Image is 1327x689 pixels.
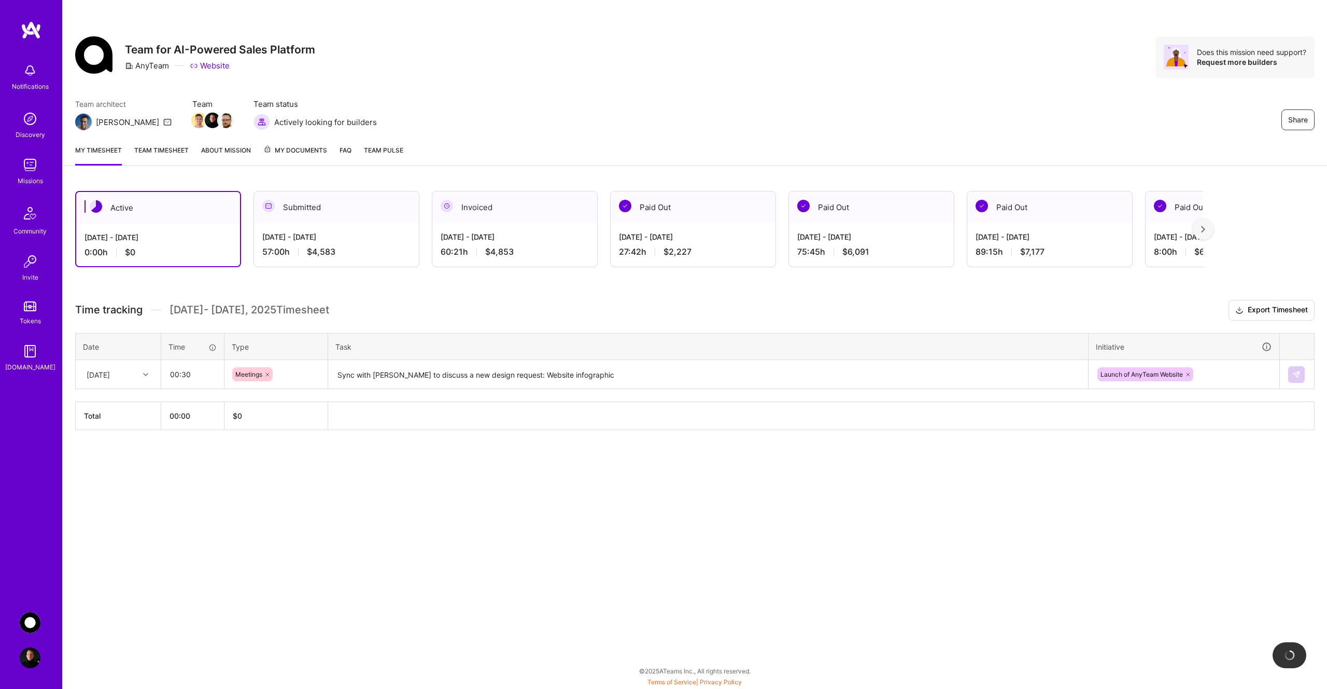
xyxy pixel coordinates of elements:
th: Total [76,402,161,430]
span: $6,091 [842,246,869,257]
span: $7,177 [1020,246,1044,257]
span: | [647,678,742,686]
span: Time tracking [75,304,143,316]
div: Initiative [1096,341,1272,353]
button: Export Timesheet [1229,300,1315,321]
img: teamwork [20,155,40,175]
img: Actively looking for builders [253,114,270,130]
a: Team Member Avatar [192,112,206,129]
a: Team Pulse [364,145,403,166]
div: Discovery [16,129,45,140]
img: Invite [20,251,40,272]
div: 75:45 h [797,246,945,257]
span: Team [192,99,233,109]
img: Active [90,200,102,213]
div: Does this mission need support? [1197,47,1306,57]
div: 8:00 h [1154,246,1302,257]
img: Invoiced [441,200,453,212]
div: [DATE] - [DATE] [797,231,945,242]
div: Missions [18,175,43,186]
img: Community [18,201,43,226]
a: Website [190,60,230,71]
a: User Avatar [17,647,43,668]
i: icon Mail [163,118,172,126]
div: © 2025 ATeams Inc., All rights reserved. [62,658,1327,684]
div: Paid Out [611,191,775,223]
div: 57:00 h [262,246,411,257]
div: Active [76,192,240,224]
img: Team Member Avatar [218,113,234,128]
a: Team Member Avatar [206,112,219,129]
div: Submitted [254,191,419,223]
textarea: Sync with [PERSON_NAME] to discuss a new design request: Website infographic [329,361,1087,389]
span: [DATE] - [DATE] , 2025 Timesheet [170,304,329,316]
a: About Mission [201,145,251,166]
img: AnyTeam: Team for AI-Powered Sales Platform [20,612,40,633]
div: Community [13,226,47,237]
span: $0 [125,247,135,258]
span: $2,227 [663,246,691,257]
div: null [1288,366,1306,383]
span: $ 0 [233,411,242,420]
img: Submitted [262,200,275,212]
span: Team status [253,99,377,109]
a: Privacy Policy [700,678,742,686]
span: Meetings [235,370,262,378]
th: Task [328,333,1089,360]
span: $4,583 [307,246,335,257]
img: Team Architect [75,114,92,130]
img: Paid Out [1154,200,1166,212]
img: Submit [1292,370,1301,379]
img: loading [1282,648,1296,663]
th: 00:00 [161,402,224,430]
div: [DATE] - [DATE] [1154,231,1302,242]
div: Time [168,341,217,352]
div: Paid Out [1146,191,1310,223]
th: Date [76,333,161,360]
div: Invoiced [432,191,597,223]
h3: Team for AI-Powered Sales Platform [125,43,315,56]
a: Team Member Avatar [219,112,233,129]
i: icon Chevron [143,372,148,377]
img: guide book [20,341,40,362]
img: tokens [24,301,36,311]
div: [DATE] - [DATE] [619,231,767,242]
img: discovery [20,108,40,129]
img: bell [20,60,40,81]
span: $643 [1194,246,1215,257]
div: Invite [22,272,38,283]
div: Notifications [12,81,49,92]
input: HH:MM [162,361,223,388]
a: AnyTeam: Team for AI-Powered Sales Platform [17,612,43,633]
a: Team timesheet [134,145,189,166]
div: [DATE] - [DATE] [976,231,1124,242]
i: icon CompanyGray [125,62,133,70]
img: Company Logo [75,36,112,74]
img: Paid Out [976,200,988,212]
span: My Documents [263,145,327,156]
div: 89:15 h [976,246,1124,257]
button: Share [1281,109,1315,130]
div: Tokens [20,315,41,326]
span: Team Pulse [364,146,403,154]
a: Terms of Service [647,678,696,686]
div: Paid Out [967,191,1132,223]
img: Avatar [1164,45,1189,70]
div: [DATE] [87,369,110,380]
span: Actively looking for builders [274,117,377,128]
a: My timesheet [75,145,122,166]
img: Team Member Avatar [205,113,220,128]
span: Launch of AnyTeam Website [1100,370,1183,378]
div: AnyTeam [125,60,169,71]
a: My Documents [263,145,327,166]
div: [DOMAIN_NAME] [5,362,55,373]
img: Paid Out [797,200,810,212]
span: Share [1288,115,1308,125]
span: Team architect [75,99,172,109]
div: Paid Out [789,191,954,223]
i: icon Download [1235,305,1244,316]
div: 27:42 h [619,246,767,257]
img: Paid Out [619,200,631,212]
th: Type [224,333,328,360]
div: 60:21 h [441,246,589,257]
